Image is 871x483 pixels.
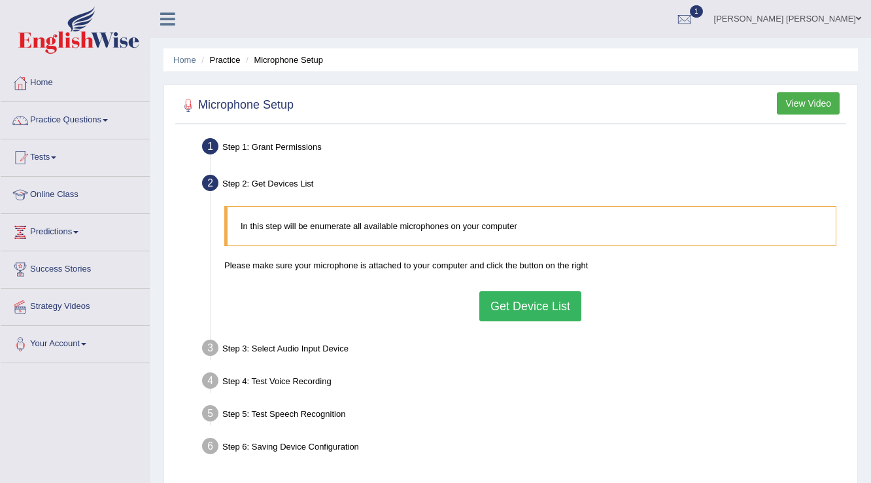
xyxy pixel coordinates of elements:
a: Online Class [1,177,150,209]
button: View Video [777,92,840,115]
h2: Microphone Setup [179,96,294,115]
a: Practice Questions [1,102,150,135]
li: Microphone Setup [243,54,323,66]
li: Practice [198,54,240,66]
a: Predictions [1,214,150,247]
a: Tests [1,139,150,172]
div: Step 6: Saving Device Configuration [196,434,851,463]
button: Get Device List [479,291,581,321]
div: Step 3: Select Audio Input Device [196,336,851,365]
div: Step 1: Grant Permissions [196,134,851,163]
span: 1 [690,5,703,18]
a: Your Account [1,326,150,359]
div: Step 2: Get Devices List [196,171,851,200]
div: Step 5: Test Speech Recognition [196,401,851,430]
blockquote: In this step will be enumerate all available microphones on your computer [224,206,836,246]
a: Strategy Videos [1,289,150,321]
a: Success Stories [1,251,150,284]
a: Home [173,55,196,65]
p: Please make sure your microphone is attached to your computer and click the button on the right [224,259,836,272]
div: Step 4: Test Voice Recording [196,368,851,397]
a: Home [1,65,150,98]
